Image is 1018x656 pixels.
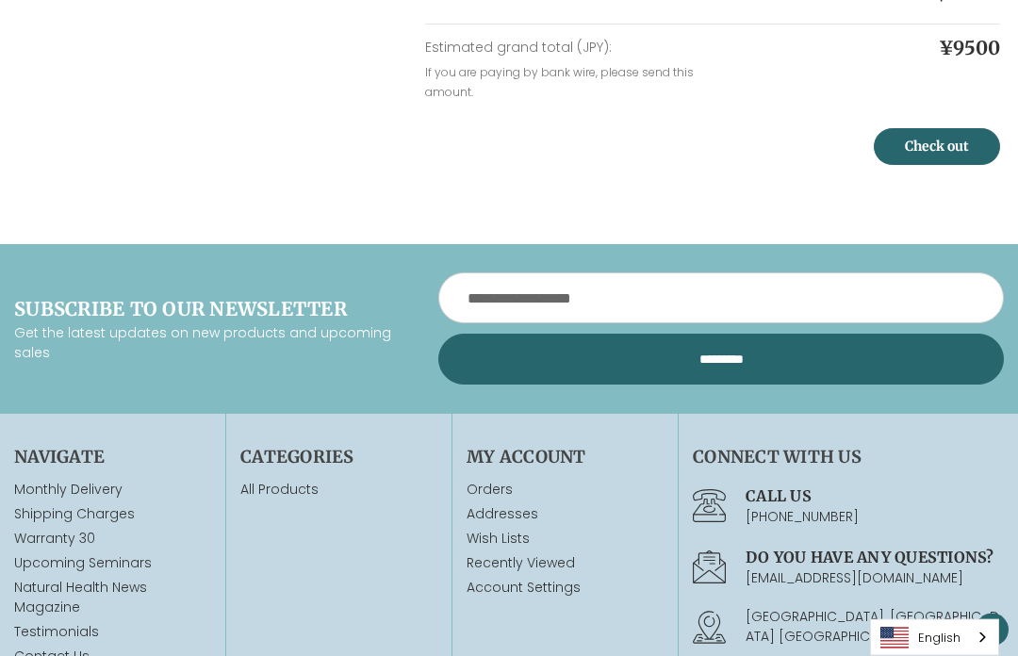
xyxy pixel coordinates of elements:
[467,445,664,470] h4: My Account
[14,505,135,524] a: Shipping Charges
[746,547,1004,569] h4: Do you have any questions?
[467,530,664,549] a: Wish Lists
[14,481,123,500] a: Monthly Delivery
[240,445,437,470] h4: Categories
[693,445,1004,470] h4: Connect With Us
[240,481,319,500] a: All Products
[746,608,1004,648] p: [GEOGRAPHIC_DATA], [GEOGRAPHIC_DATA] [GEOGRAPHIC_DATA]
[14,530,95,549] a: Warranty 30
[467,481,664,500] a: Orders
[14,579,147,617] a: Natural Health News Magazine
[746,569,963,588] a: [EMAIL_ADDRESS][DOMAIN_NAME]
[425,65,694,101] small: If you are paying by bank wire, please send this amount.
[14,623,99,642] a: Testimonials
[939,37,1000,60] span: ¥9500
[467,579,664,599] a: Account Settings
[14,445,211,470] h4: Navigate
[870,619,999,656] aside: Language selected: English
[467,505,664,525] a: Addresses
[871,620,998,655] a: English
[874,129,1000,167] a: Check out
[14,296,410,324] h4: Subscribe to our newsletter
[746,485,1004,508] h4: Call us
[870,619,999,656] div: Language
[14,324,410,364] p: Get the latest updates on new products and upcoming sales
[746,508,859,527] a: [PHONE_NUMBER]
[425,39,713,58] p: Estimated grand total (JPY):
[14,554,152,573] a: Upcoming Seminars
[467,554,664,574] a: Recently Viewed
